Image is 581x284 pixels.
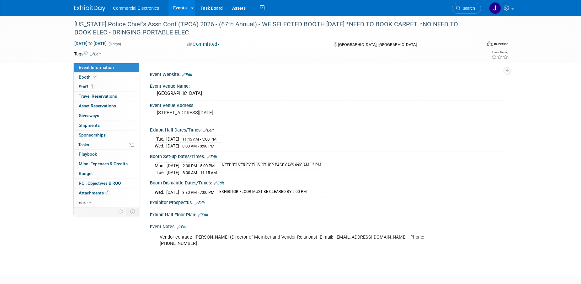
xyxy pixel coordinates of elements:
i: Booth reservation complete [93,75,97,79]
td: [DATE] [166,143,179,149]
td: Tags [74,51,101,57]
span: 8:00 AM - 3:30 PM [182,144,214,148]
td: [DATE] [167,163,179,169]
div: Event Rating [491,51,508,54]
span: more [77,200,88,205]
a: ROI, Objectives & ROO [74,179,139,188]
td: Wed. [155,143,166,149]
div: Exhibit Hall Dates/Times: [150,125,507,133]
span: 3:30 PM - 7:00 PM [182,190,214,195]
span: 11:45 AM - 5:00 PM [182,137,216,142]
span: Event Information [79,65,114,70]
div: Event Venue Name: [150,81,507,89]
span: Travel Reservations [79,94,117,99]
span: Playbook [79,152,97,157]
td: NEED TO VERIFY THIS. OTHER PAGE SAYS 6:00 AM - 2 PM [218,163,321,169]
span: Tasks [78,142,89,147]
a: Budget [74,169,139,178]
span: [DATE] [DATE] [74,41,107,46]
span: Shipments [79,123,100,128]
a: Event Information [74,63,139,72]
div: Event Venue Address: [150,101,507,109]
td: EXHIBITOR FLOOR MUST BE CLEARED BY 5:00 PM [216,189,307,195]
td: Tue. [155,169,167,176]
td: Personalize Event Tab Strip [115,208,126,216]
div: Booth Dismantle Dates/Times: [150,178,507,186]
span: Search [461,6,475,11]
span: Attachments [79,190,110,195]
a: Travel Reservations [74,92,139,101]
div: Event Notes: [150,222,507,230]
a: Giveaways [74,111,139,121]
div: [US_STATE] Police Chief's Assn Conf (TPCA) 2026 - (67th Annual) - WE SELECTED BOOTH [DATE] *NEED ... [72,19,472,38]
a: Edit [182,73,192,77]
td: Toggle Event Tabs [126,208,139,216]
a: Edit [198,213,208,217]
a: Playbook [74,150,139,159]
span: [GEOGRAPHIC_DATA], [GEOGRAPHIC_DATA] [338,42,417,47]
a: Attachments1 [74,188,139,198]
div: Event Website: [150,70,507,78]
span: Asset Reservations [79,103,116,108]
button: Committed [185,41,222,48]
span: 2:00 PM - 5:00 PM [183,163,215,168]
span: Giveaways [79,113,99,118]
span: ROI, Objectives & ROO [79,181,121,186]
span: Commercial Electronics [113,6,159,11]
a: Edit [203,128,214,132]
a: Edit [207,155,217,159]
td: [DATE] [166,136,179,143]
a: Booth [74,73,139,82]
a: Edit [195,201,205,205]
span: Misc. Expenses & Credits [79,161,128,166]
div: [GEOGRAPHIC_DATA] [155,89,502,98]
span: 8:00 AM - 11:15 AM [183,170,217,175]
span: to [88,41,93,46]
div: Exhibit Hall Floor Plan: [150,210,507,218]
pre: [STREET_ADDRESS][DATE] [157,110,292,116]
span: Sponsorships [79,132,106,137]
a: Asset Reservations [74,101,139,111]
span: (3 days) [108,42,121,46]
a: Edit [177,225,188,229]
span: Budget [79,171,93,176]
span: Booth [79,75,98,80]
a: Staff1 [74,82,139,92]
a: Search [452,3,481,14]
td: Wed. [155,189,166,195]
img: ExhibitDay [74,5,105,12]
td: Tue. [155,136,166,143]
div: Exhibitor Prospectus: [150,198,507,206]
a: Edit [90,52,101,56]
div: In-Person [494,42,509,46]
a: more [74,198,139,208]
div: Vendor contact: [PERSON_NAME] (Director of Member and Vendor Relations) E-mail: [EMAIL_ADDRESS][D... [155,231,438,250]
a: Shipments [74,121,139,130]
a: Misc. Expenses & Credits [74,159,139,169]
div: Booth Set-up Dates/Times: [150,152,507,160]
span: 1 [105,190,110,195]
a: Tasks [74,140,139,150]
td: [DATE] [166,189,179,195]
td: Mon. [155,163,167,169]
a: Edit [214,181,224,185]
span: 1 [90,84,94,89]
img: Jennifer Roosa [489,2,501,14]
a: Sponsorships [74,131,139,140]
div: Event Format [444,40,509,50]
img: Format-Inperson.png [487,41,493,46]
span: Staff [79,84,94,89]
td: [DATE] [167,169,179,176]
